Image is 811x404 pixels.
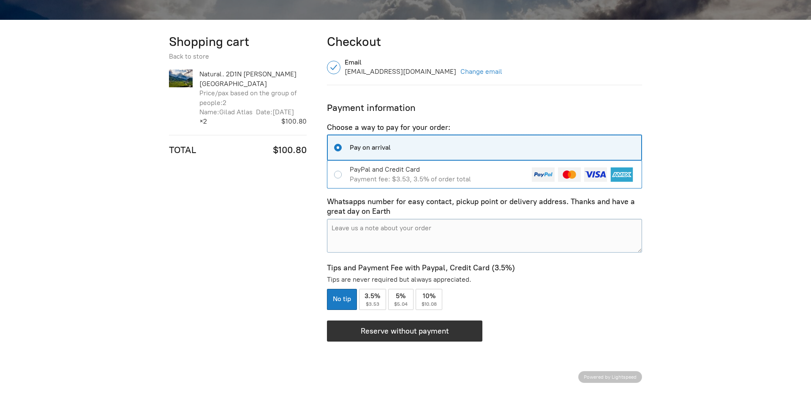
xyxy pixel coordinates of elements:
div: Email [345,58,642,67]
div: [DATE] [272,108,294,116]
div: Breadcrumbs [169,52,307,61]
div: [EMAIL_ADDRESS][DOMAIN_NAME] [345,67,456,76]
a: Back to store [169,52,209,60]
textarea: Leave us a note about your order [327,219,642,253]
span: $100.80 [273,144,307,157]
div: Price/pax based on the group of people: [199,89,297,106]
span: 3.5% [365,291,380,301]
div: Payment information [327,102,642,114]
div: × 2 [199,117,207,126]
img: visa [584,167,607,182]
div: Payment fee: $3.53, 3.5% of order total [350,175,528,184]
p: Whatsapps number for easy contact, pickup point or delivery address. Thanks and have a great day ... [327,197,642,217]
td: Total [169,144,224,157]
span: 5% [396,291,405,301]
div: PayPal and Credit Card [350,165,528,174]
img: amex [610,167,633,182]
div: Date: [256,108,272,116]
div: Pay on arrival [350,143,637,152]
span: $3.53 [366,301,379,307]
span: $10.08 [422,301,437,307]
span: 10% [423,291,435,301]
h1: Shopping cart [169,33,307,50]
span: $5.04 [394,301,408,307]
div: Name: [199,108,219,116]
p: Tips are never required but always appreciated. [327,275,642,284]
h2: Checkout [327,33,642,50]
p: Tips and Payment Fee with Paypal, Credit Card (3.5%) [327,263,642,273]
img: paypal [532,167,555,182]
p: Choose a way to pay for your order: [327,123,642,132]
div: Powered by Lightspeed [578,371,642,383]
div: Gilad Atlas [219,108,253,116]
img: master_card [558,167,581,182]
button: Reserve without payment [327,321,482,342]
div: $100.80 [207,117,307,126]
a: Change email [460,67,502,76]
div: 2 [223,99,226,107]
a: Natural. 2D1N [PERSON_NAME][GEOGRAPHIC_DATA] [199,70,307,89]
